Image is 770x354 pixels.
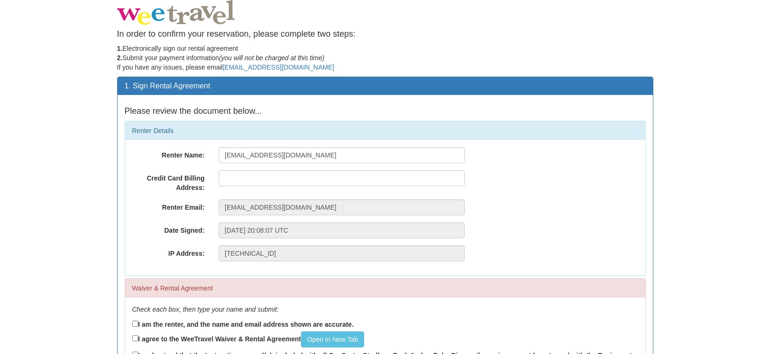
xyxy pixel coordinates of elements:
h3: 1. Sign Rental Agreement [125,82,646,90]
input: I am the renter, and the name and email address shown are accurate. [132,321,138,327]
h4: Please review the document below... [125,107,646,116]
h4: In order to confirm your reservation, please complete two steps: [117,30,653,39]
input: I agree to the WeeTravel Waiver & Rental AgreementOpen In New Tab [132,335,138,341]
em: Check each box, then type your name and submit: [132,306,279,313]
a: [EMAIL_ADDRESS][DOMAIN_NAME] [222,63,334,71]
em: (you will not be charged at this time) [219,54,325,62]
label: I agree to the WeeTravel Waiver & Rental Agreement [132,331,364,347]
div: Waiver & Rental Agreement [125,279,645,298]
label: Renter Name: [125,147,212,160]
strong: 1. [117,45,123,52]
label: Date Signed: [125,222,212,235]
label: I am the renter, and the name and email address shown are accurate. [132,319,354,329]
label: IP Address: [125,245,212,258]
label: Credit Card Billing Address: [125,170,212,192]
div: Renter Details [125,121,645,140]
label: Renter Email: [125,199,212,212]
a: Open In New Tab [301,331,364,347]
p: Electronically sign our rental agreement Submit your payment information If you have any issues, ... [117,44,653,72]
strong: 2. [117,54,123,62]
